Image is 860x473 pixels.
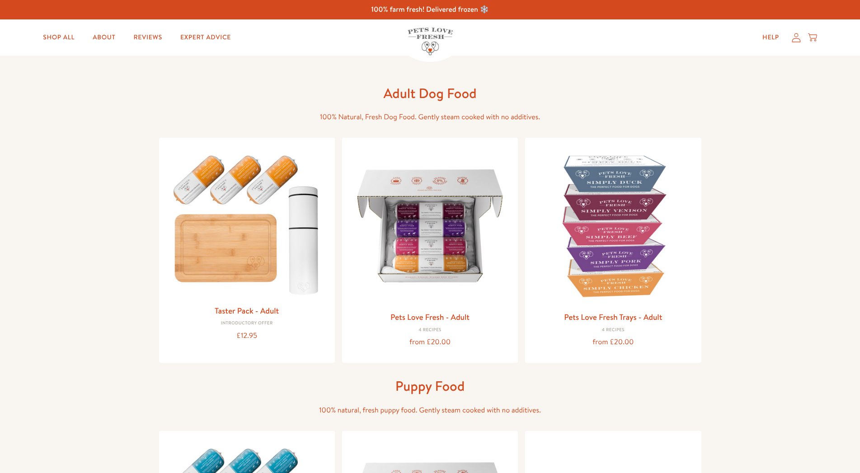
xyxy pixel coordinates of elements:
img: Taster Pack - Adult [166,145,328,300]
div: 4 Recipes [349,328,511,333]
img: Pets Love Fresh Trays - Adult [532,145,694,306]
h1: Adult Dog Food [286,84,575,102]
img: Pets Love Fresh - Adult [349,145,511,306]
a: Expert Advice [173,28,238,47]
div: £12.95 [166,330,328,342]
a: Help [755,28,786,47]
a: Shop All [36,28,82,47]
div: Introductory Offer [166,321,328,326]
div: 4 Recipes [532,328,694,333]
a: Reviews [126,28,169,47]
div: from £20.00 [349,336,511,348]
a: Pets Love Fresh Trays - Adult [564,311,662,323]
h1: Puppy Food [286,377,575,395]
a: About [85,28,122,47]
div: from £20.00 [532,336,694,348]
span: 100% Natural, Fresh Dog Food. Gently steam cooked with no additives. [320,112,540,122]
span: 100% natural, fresh puppy food. Gently steam cooked with no additives. [319,405,541,415]
a: Taster Pack - Adult [215,305,279,316]
img: Pets Love Fresh [408,28,453,55]
a: Pets Love Fresh - Adult [390,311,470,323]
